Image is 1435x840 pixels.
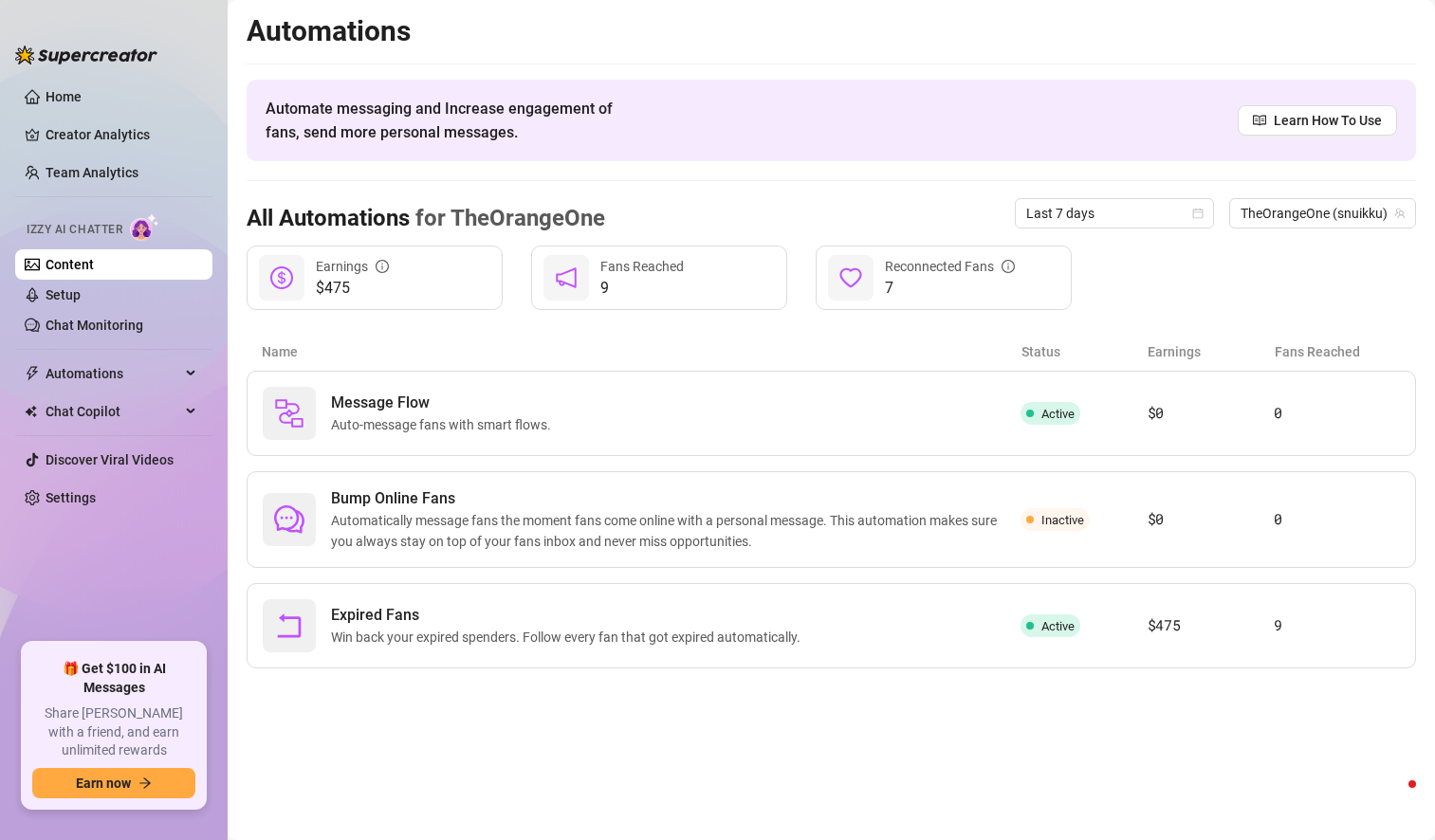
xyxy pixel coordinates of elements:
[1241,199,1405,228] span: TheOrangeOne (snuikku)
[46,452,174,467] a: Discover Viral Videos
[1274,614,1400,637] article: 9
[1148,341,1274,362] article: Earnings
[247,204,605,234] h3: All Automations
[331,627,808,648] span: Win back your expired spenders. Follow every fan that got expired automatically.
[1148,614,1274,637] article: $475
[1275,341,1401,362] article: Fans Reached
[600,259,684,274] span: Fans Reached
[331,510,1021,552] span: Automatically message fans the moment fans come online with a personal message. This automation m...
[600,277,684,300] span: 9
[46,119,197,150] a: Creator Analytics
[331,414,559,435] span: Auto-message fans with smart flows.
[274,504,304,535] span: comment
[376,260,389,273] span: info-circle
[839,266,862,289] span: heart
[274,611,304,641] span: rollback
[46,89,82,104] a: Home
[1274,508,1400,531] article: 0
[46,318,143,333] a: Chat Monitoring
[76,776,131,791] span: Earn now
[130,213,159,241] img: AI Chatter
[270,266,293,289] span: dollar
[32,768,195,798] button: Earn nowarrow-right
[25,405,37,418] img: Chat Copilot
[1148,402,1274,425] article: $0
[331,487,1021,510] span: Bump Online Fans
[262,341,1021,362] article: Name
[1253,114,1266,127] span: read
[316,256,389,277] div: Earnings
[331,604,808,627] span: Expired Fans
[46,358,180,389] span: Automations
[25,366,40,381] span: thunderbolt
[410,205,605,231] span: for TheOrangeOne
[1021,341,1148,362] article: Status
[46,490,96,505] a: Settings
[885,256,1015,277] div: Reconnected Fans
[1041,513,1084,527] span: Inactive
[885,277,1015,300] span: 7
[1041,407,1075,421] span: Active
[32,704,195,760] span: Share [PERSON_NAME] with a friend, and earn unlimited rewards
[46,165,138,180] a: Team Analytics
[1192,208,1204,219] span: calendar
[1002,260,1015,273] span: info-circle
[247,13,1416,49] h2: Automations
[316,277,389,300] span: $475
[274,398,304,429] img: svg%3e
[1041,619,1075,633] span: Active
[1371,776,1416,821] iframe: Intercom live chat
[555,266,578,289] span: notification
[331,392,559,414] span: Message Flow
[46,396,180,427] span: Chat Copilot
[1238,105,1397,136] a: Learn How To Use
[1274,402,1400,425] article: 0
[1026,199,1203,228] span: Last 7 days
[27,221,122,239] span: Izzy AI Chatter
[1274,110,1382,131] span: Learn How To Use
[15,46,157,64] img: logo-BBDzfeDw.svg
[46,287,81,302] a: Setup
[1148,508,1274,531] article: $0
[32,660,195,697] span: 🎁 Get $100 in AI Messages
[46,257,94,272] a: Content
[266,97,631,144] span: Automate messaging and Increase engagement of fans, send more personal messages.
[1394,208,1406,219] span: team
[138,776,152,790] span: arrow-right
